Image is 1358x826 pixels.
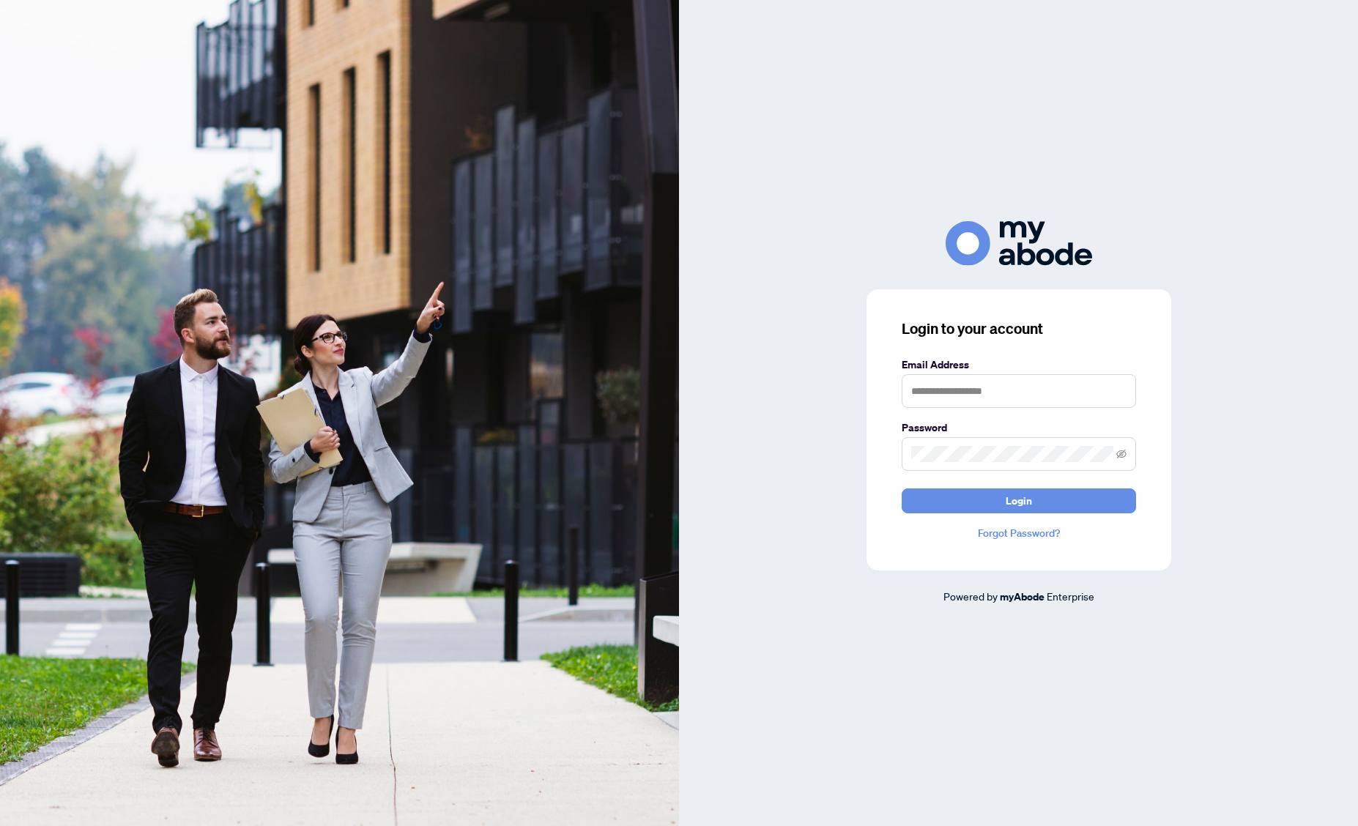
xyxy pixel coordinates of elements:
[902,488,1136,513] button: Login
[1047,589,1094,603] span: Enterprise
[902,357,1136,373] label: Email Address
[902,420,1136,436] label: Password
[902,525,1136,541] a: Forgot Password?
[1116,449,1127,459] span: eye-invisible
[1006,489,1032,513] span: Login
[902,319,1136,339] h3: Login to your account
[943,589,998,603] span: Powered by
[946,221,1092,266] img: ma-logo
[1000,589,1045,605] a: myAbode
